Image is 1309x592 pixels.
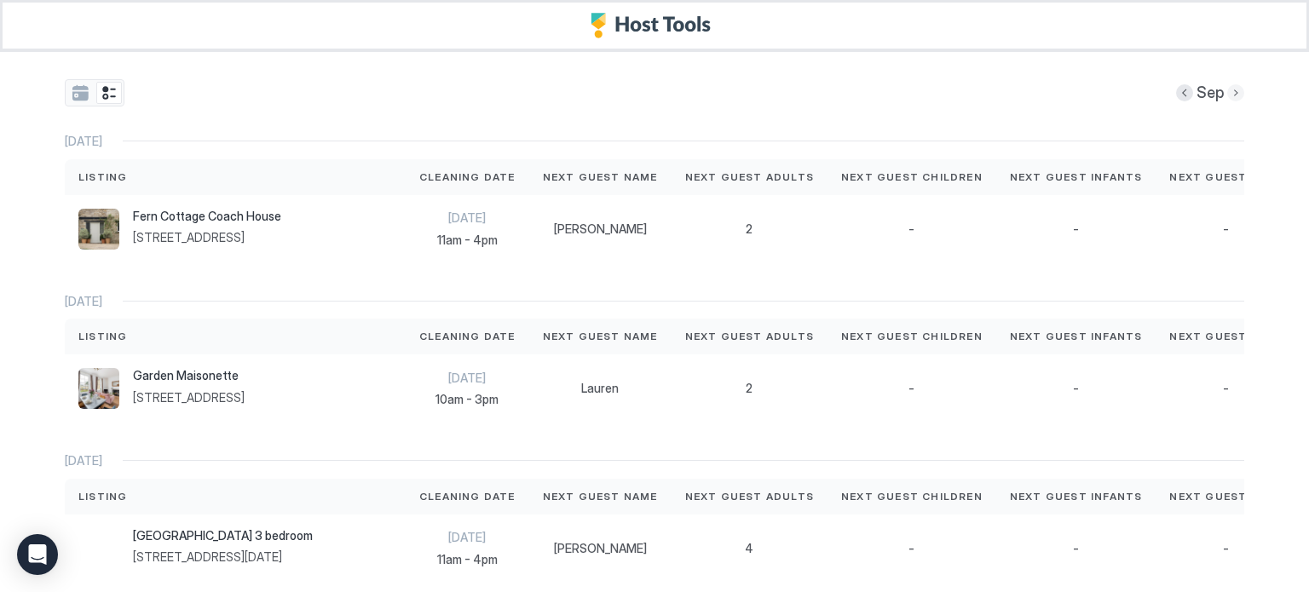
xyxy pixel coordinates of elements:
span: - [1073,221,1079,237]
span: Next Guest Pets [1169,170,1282,185]
span: Garden Maisonette [133,368,245,383]
span: - [1073,541,1079,556]
span: [DATE] [65,453,102,468]
div: listing image [78,528,119,569]
span: [STREET_ADDRESS] [133,390,245,405]
span: - [1223,381,1229,396]
span: - [1223,221,1229,237]
span: Next Guest Name [543,329,658,344]
span: 2 [746,381,753,396]
span: Next Guest Children [841,489,983,504]
span: Cleaning Date [419,489,516,504]
span: Next Guest Infants [1010,329,1143,344]
span: Cleaning Date [419,329,516,344]
div: tab-group [65,79,124,106]
span: - [908,221,914,237]
span: - [908,541,914,556]
span: Next Guest Adults [685,489,814,504]
div: Open Intercom Messenger [17,534,58,575]
span: [DATE] [65,134,102,149]
a: Host Tools Logo [591,13,718,38]
span: Next Guest Adults [685,170,814,185]
span: 11am - 4pm [419,552,516,567]
span: [GEOGRAPHIC_DATA] 3 bedroom [133,528,313,543]
span: Listing [78,489,127,504]
span: Next Guest Infants [1010,489,1143,504]
span: Next Guest Children [841,329,983,344]
span: Next Guest Children [841,170,983,185]
div: listing image [78,368,119,409]
span: 4 [745,541,753,556]
span: Listing [78,329,127,344]
button: Previous month [1176,84,1193,101]
span: Listing [78,170,127,185]
span: Lauren [581,381,619,396]
span: Next Guest Name [543,170,658,185]
span: 2 [746,221,753,237]
span: Fern Cottage Coach House [133,209,281,224]
span: [DATE] [419,371,516,386]
span: [DATE] [419,210,516,226]
button: Next month [1227,84,1244,101]
span: Next Guest Name [543,489,658,504]
span: Cleaning Date [419,170,516,185]
span: [STREET_ADDRESS][DATE] [133,549,313,565]
span: [DATE] [419,530,516,545]
span: [DATE] [65,294,102,309]
span: - [1223,541,1229,556]
span: 10am - 3pm [419,392,516,407]
span: [PERSON_NAME] [554,221,647,237]
span: Next Guest Pets [1169,329,1282,344]
span: 11am - 4pm [419,233,516,248]
span: Sep [1197,83,1224,103]
span: - [908,381,914,396]
span: [STREET_ADDRESS] [133,230,281,245]
span: Next Guest Pets [1169,489,1282,504]
span: Next Guest Adults [685,329,814,344]
span: [PERSON_NAME] [554,541,647,556]
span: Next Guest Infants [1010,170,1143,185]
span: - [1073,381,1079,396]
div: listing image [78,209,119,250]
